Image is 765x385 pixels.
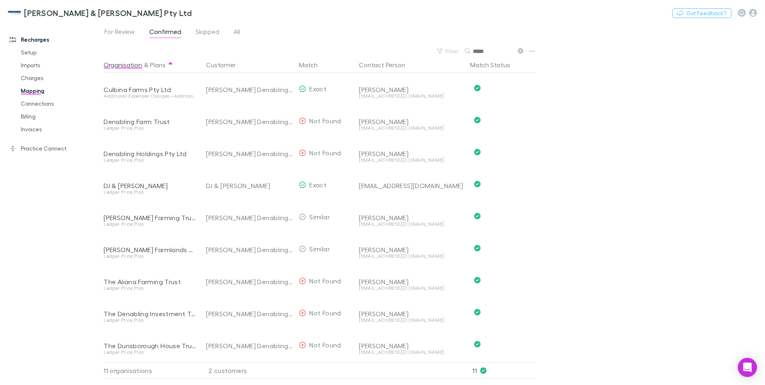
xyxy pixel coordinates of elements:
div: [PERSON_NAME] Denabling Grazing Co [206,138,292,170]
a: Setup [13,46,108,59]
div: DJ & [PERSON_NAME] [104,182,196,190]
div: Culbina Farms Pty Ltd [104,86,196,94]
div: [PERSON_NAME] Denabling Grazing Co [206,298,292,330]
span: Skipped [196,28,219,38]
svg: Confirmed [474,213,481,219]
button: Filter [433,46,463,56]
p: 11 [473,363,536,378]
div: [EMAIL_ADDRESS][DOMAIN_NAME] [359,222,464,227]
div: [PERSON_NAME] [359,214,464,222]
div: Denabling Holdings Pty Ltd [104,150,196,158]
div: [PERSON_NAME] Denabling Grazing Co [206,106,292,138]
div: The Dunsborough House Trust [104,342,196,350]
svg: Confirmed [474,85,481,91]
button: Customer [206,57,245,73]
img: McWhirter & Leong Pty Ltd's Logo [8,8,21,18]
div: [PERSON_NAME] Denabling Grazing Co [206,266,292,298]
svg: Confirmed [474,277,481,283]
div: Ledger Price Plan [104,158,196,162]
span: Similar [309,213,330,221]
div: & [104,57,196,73]
svg: Confirmed [474,149,481,155]
div: [EMAIL_ADDRESS][DOMAIN_NAME] [359,94,464,98]
div: [PERSON_NAME] [359,278,464,286]
div: [EMAIL_ADDRESS][DOMAIN_NAME] [359,254,464,259]
div: [PERSON_NAME] Denabling Grazing Co [206,330,292,362]
svg: Confirmed [474,341,481,347]
span: Not Found [309,341,341,349]
div: Denabling Farm Trust [104,118,196,126]
button: Match [299,57,327,73]
button: Got Feedback? [672,8,731,18]
svg: Confirmed [474,181,481,187]
div: [PERSON_NAME] Denabling Grazing Co [206,234,292,266]
div: [EMAIL_ADDRESS][DOMAIN_NAME] [359,126,464,130]
a: Imports [13,59,108,72]
button: Contact Person [359,57,415,73]
span: Similar [309,245,330,253]
div: [EMAIL_ADDRESS][DOMAIN_NAME] [359,182,464,190]
span: For Review [104,28,135,38]
div: Ledger Price Plan [104,350,196,355]
div: [EMAIL_ADDRESS][DOMAIN_NAME] [359,350,464,355]
button: Organisation [104,57,142,73]
a: Billing [13,110,108,123]
svg: Confirmed [474,117,481,123]
div: [PERSON_NAME] Farmlands Pty Ltd [104,246,196,254]
div: The Aliana Farming Trust [104,278,196,286]
div: [PERSON_NAME] [359,118,464,126]
div: Open Intercom Messenger [738,358,757,377]
a: Practice Connect [2,142,108,155]
div: [PERSON_NAME] Denabling Grazing Co [206,74,292,106]
svg: Confirmed [474,245,481,251]
a: Connections [13,97,108,110]
button: Plans [150,57,166,73]
span: Not Found [309,277,341,285]
div: Ledger Price Plan [104,286,196,291]
div: DJ & [PERSON_NAME] [206,170,292,202]
a: Recharges [2,33,108,46]
span: Confirmed [149,28,181,38]
a: Invoices [13,123,108,136]
div: 2 customers [200,363,296,379]
div: [PERSON_NAME] [359,342,464,350]
h3: [PERSON_NAME] & [PERSON_NAME] Pty Ltd [24,8,192,18]
div: [EMAIL_ADDRESS][DOMAIN_NAME] [359,318,464,323]
div: 11 organisations [104,363,200,379]
div: Additional Expenses Charges • Additional Project Charges • Ultimate 10 Price Plan [104,94,196,98]
div: [PERSON_NAME] Farming Trust [104,214,196,222]
span: Not Found [309,309,341,317]
span: Exact [309,181,326,188]
a: Mapping [13,84,108,97]
div: [EMAIL_ADDRESS][DOMAIN_NAME] [359,286,464,291]
div: [PERSON_NAME] [359,150,464,158]
svg: Confirmed [474,309,481,315]
div: Ledger Price Plan [104,318,196,323]
div: [PERSON_NAME] [359,246,464,254]
div: Ledger Price Plan [104,222,196,227]
div: Ledger Price Plan [104,254,196,259]
div: [PERSON_NAME] [359,86,464,94]
span: Not Found [309,117,341,124]
span: All [234,28,240,38]
div: Ledger Price Plan [104,190,196,195]
a: Charges [13,72,108,84]
div: [PERSON_NAME] Denabling Grazing Co [206,202,292,234]
div: The Denabling Investment Trust [104,310,196,318]
span: Not Found [309,149,341,156]
div: [PERSON_NAME] [359,310,464,318]
div: [EMAIL_ADDRESS][DOMAIN_NAME] [359,158,464,162]
a: [PERSON_NAME] & [PERSON_NAME] Pty Ltd [3,3,196,22]
span: Exact [309,85,326,92]
button: Match Status [470,57,520,73]
div: Ledger Price Plan [104,126,196,130]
